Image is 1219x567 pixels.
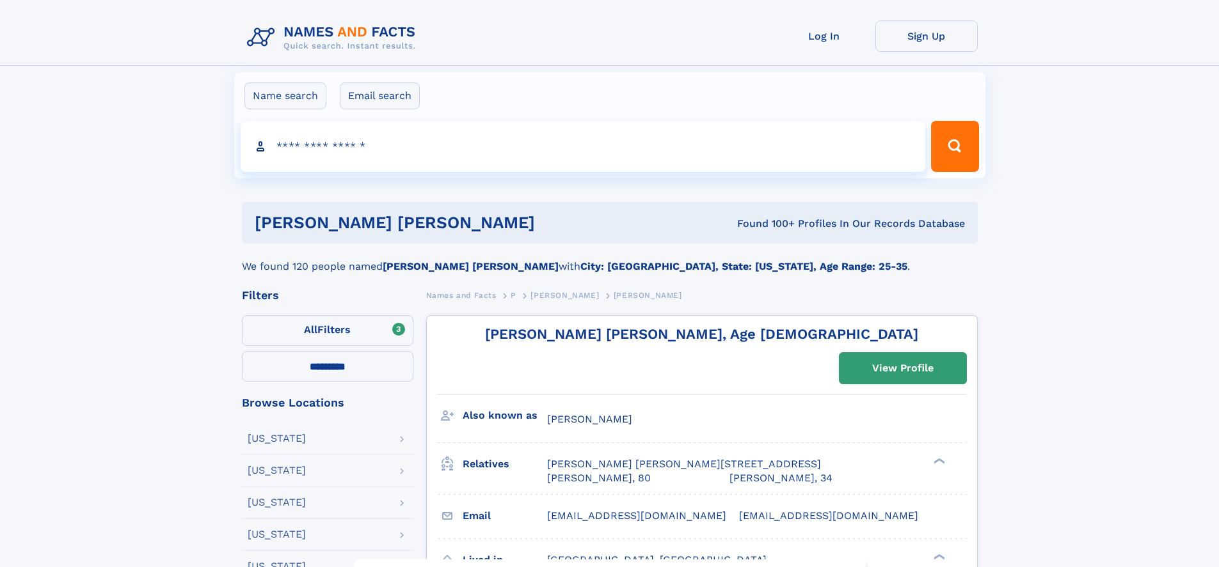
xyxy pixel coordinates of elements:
div: View Profile [872,353,934,383]
span: [GEOGRAPHIC_DATA], [GEOGRAPHIC_DATA] [547,554,767,566]
span: [PERSON_NAME] [547,413,632,425]
div: Filters [242,290,413,301]
button: Search Button [931,121,978,172]
a: [PERSON_NAME], 80 [547,471,651,485]
input: search input [241,121,926,172]
span: [PERSON_NAME] [614,291,682,300]
div: [US_STATE] [248,433,306,444]
span: [PERSON_NAME] [530,291,599,300]
b: City: [GEOGRAPHIC_DATA], State: [US_STATE], Age Range: 25-35 [580,260,907,272]
span: All [304,323,317,336]
div: ❯ [930,456,946,465]
a: Names and Facts [426,287,497,303]
h3: Also known as [463,405,547,426]
a: P [511,287,516,303]
span: [EMAIL_ADDRESS][DOMAIN_NAME] [739,509,918,522]
div: [US_STATE] [248,497,306,508]
b: [PERSON_NAME] [PERSON_NAME] [383,260,559,272]
a: [PERSON_NAME] [530,287,599,303]
div: [US_STATE] [248,465,306,476]
a: Log In [773,20,875,52]
img: Logo Names and Facts [242,20,426,55]
label: Email search [340,82,420,109]
div: We found 120 people named with . [242,244,978,274]
span: [EMAIL_ADDRESS][DOMAIN_NAME] [547,509,726,522]
label: Filters [242,315,413,346]
h3: Email [463,505,547,527]
a: [PERSON_NAME] [PERSON_NAME][STREET_ADDRESS] [547,457,821,471]
h3: Relatives [463,453,547,475]
a: [PERSON_NAME] [PERSON_NAME], Age [DEMOGRAPHIC_DATA] [485,326,918,342]
div: Found 100+ Profiles In Our Records Database [636,217,965,231]
span: P [511,291,516,300]
label: Name search [244,82,326,109]
a: Sign Up [875,20,978,52]
div: Browse Locations [242,397,413,408]
a: View Profile [840,353,966,384]
div: [US_STATE] [248,529,306,540]
a: [PERSON_NAME], 34 [729,471,833,485]
div: ❯ [930,552,946,561]
h1: [PERSON_NAME] [PERSON_NAME] [255,215,636,231]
